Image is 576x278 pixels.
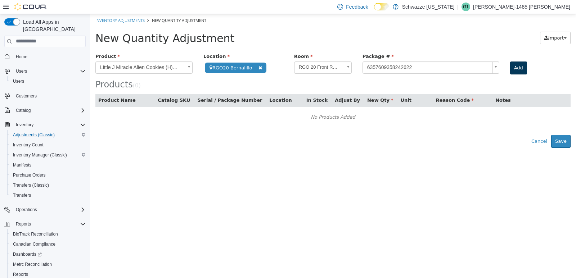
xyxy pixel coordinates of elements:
[14,3,47,10] img: Cova
[10,98,476,109] div: No Products Added
[43,68,51,75] small: ( )
[5,4,55,9] a: Inventory Adjustments
[62,4,116,9] span: New Quantity Adjustment
[13,120,86,129] span: Inventory
[1,91,89,101] button: Customers
[5,47,103,60] a: Little J Miracle Alien Cookies (H) .5g
[10,171,86,179] span: Purchase Orders
[1,120,89,130] button: Inventory
[245,83,271,90] button: Adjust By
[10,161,86,169] span: Manifests
[405,83,422,90] button: Notes
[115,49,176,59] span: RGO20 Bernalillo
[13,205,86,214] span: Operations
[5,40,30,45] span: Product
[13,142,44,148] span: Inventory Count
[437,121,461,134] button: Cancel
[273,47,409,60] a: 6357609358242622
[458,21,474,27] span: Import
[374,3,389,10] input: Dark Mode
[10,191,86,200] span: Transfers
[13,52,86,61] span: Home
[13,78,24,84] span: Users
[10,141,86,149] span: Inventory Count
[1,66,89,76] button: Users
[7,190,89,200] button: Transfers
[204,48,252,59] span: RGO 20 Front Room
[10,191,34,200] a: Transfers
[13,261,52,267] span: Metrc Reconciliation
[5,18,144,31] span: New Quantity Adjustment
[311,83,323,90] button: Unit
[16,207,37,213] span: Operations
[10,250,45,259] a: Dashboards
[20,18,86,33] span: Load All Apps in [GEOGRAPHIC_DATA]
[277,83,303,89] span: New Qty
[10,151,70,159] a: Inventory Manager (Classic)
[7,180,89,190] button: Transfers (Classic)
[204,40,223,45] span: Room
[13,162,31,168] span: Manifests
[5,65,43,76] span: Products
[10,240,86,249] span: Canadian Compliance
[13,272,28,277] span: Reports
[1,205,89,215] button: Operations
[13,67,86,76] span: Users
[7,130,89,140] button: Adjustments (Classic)
[7,249,89,259] a: Dashboards
[13,91,86,100] span: Customers
[13,53,30,61] a: Home
[6,48,93,59] span: Little J Miracle Alien Cookies (H) .5g
[113,40,140,45] span: Location
[10,230,86,238] span: BioTrack Reconciliation
[10,151,86,159] span: Inventory Manager (Classic)
[346,83,384,89] span: Reason Code
[461,121,481,134] button: Save
[8,83,47,90] button: Product Name
[13,241,55,247] span: Canadian Compliance
[10,77,86,86] span: Users
[1,51,89,62] button: Home
[16,54,27,60] span: Home
[10,230,61,238] a: BioTrack Reconciliation
[13,67,30,76] button: Users
[13,192,31,198] span: Transfers
[7,229,89,239] button: BioTrack Reconciliation
[216,83,239,90] button: In Stock
[1,105,89,115] button: Catalog
[10,260,86,269] span: Metrc Reconciliation
[7,259,89,269] button: Metrc Reconciliation
[463,3,469,11] span: G1
[10,141,46,149] a: Inventory Count
[7,239,89,249] button: Canadian Compliance
[273,48,400,59] span: 6357609358242622
[13,172,46,178] span: Purchase Orders
[10,260,55,269] a: Metrc Reconciliation
[13,152,67,158] span: Inventory Manager (Classic)
[45,68,49,75] span: 0
[420,47,437,60] button: Add
[10,181,86,190] span: Transfers (Classic)
[7,76,89,86] button: Users
[16,221,31,227] span: Reports
[13,132,55,138] span: Adjustments (Classic)
[7,140,89,150] button: Inventory Count
[402,3,455,11] p: Schwazze [US_STATE]
[7,170,89,180] button: Purchase Orders
[346,3,368,10] span: Feedback
[13,182,49,188] span: Transfers (Classic)
[10,131,58,139] a: Adjustments (Classic)
[10,181,52,190] a: Transfers (Classic)
[16,68,27,74] span: Users
[7,150,89,160] button: Inventory Manager (Classic)
[10,240,58,249] a: Canadian Compliance
[13,106,33,115] button: Catalog
[13,251,42,257] span: Dashboards
[68,83,102,90] button: Catalog SKU
[10,250,86,259] span: Dashboards
[273,40,304,45] span: Package #
[16,108,31,113] span: Catalog
[13,120,36,129] button: Inventory
[1,219,89,229] button: Reports
[179,83,203,90] button: Location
